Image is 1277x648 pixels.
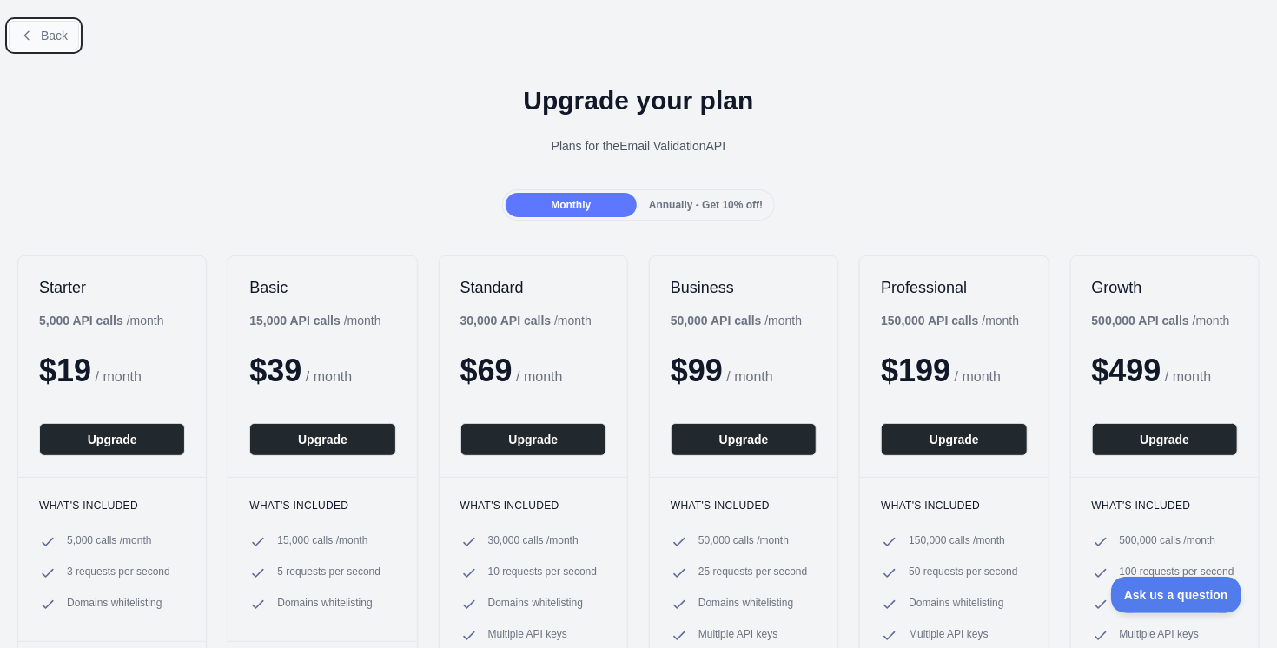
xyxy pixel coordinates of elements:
div: / month [671,312,802,329]
div: / month [460,312,592,329]
b: 500,000 API calls [1092,314,1189,327]
h2: Business [671,277,817,298]
span: $ 199 [881,353,950,388]
h2: Growth [1092,277,1238,298]
b: 30,000 API calls [460,314,552,327]
div: / month [1092,312,1230,329]
h2: Professional [881,277,1027,298]
span: $ 69 [460,353,513,388]
b: 150,000 API calls [881,314,978,327]
div: / month [881,312,1019,329]
b: 50,000 API calls [671,314,762,327]
iframe: Toggle Customer Support [1111,577,1242,613]
span: $ 499 [1092,353,1161,388]
h2: Standard [460,277,606,298]
span: $ 99 [671,353,723,388]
